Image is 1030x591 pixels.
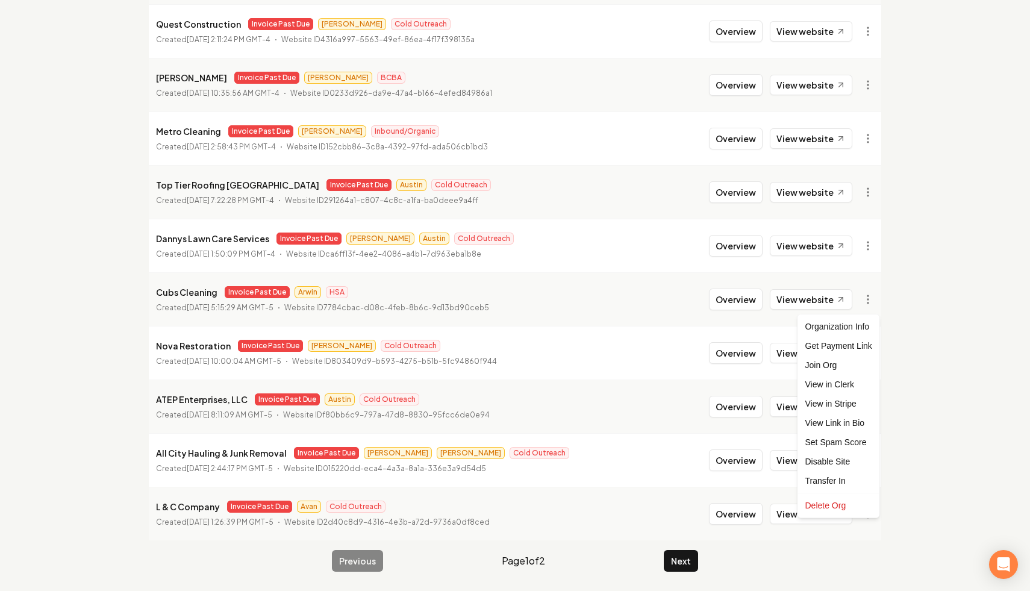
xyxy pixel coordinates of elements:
[801,496,877,515] div: Delete Org
[801,394,877,413] a: View in Stripe
[801,452,877,471] div: Disable Site
[801,413,877,433] a: View Link in Bio
[801,433,877,452] div: Set Spam Score
[801,355,877,375] div: Join Org
[801,375,877,394] a: View in Clerk
[801,336,877,355] div: Get Payment Link
[801,317,877,336] div: Organization Info
[801,471,877,490] div: Transfer In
